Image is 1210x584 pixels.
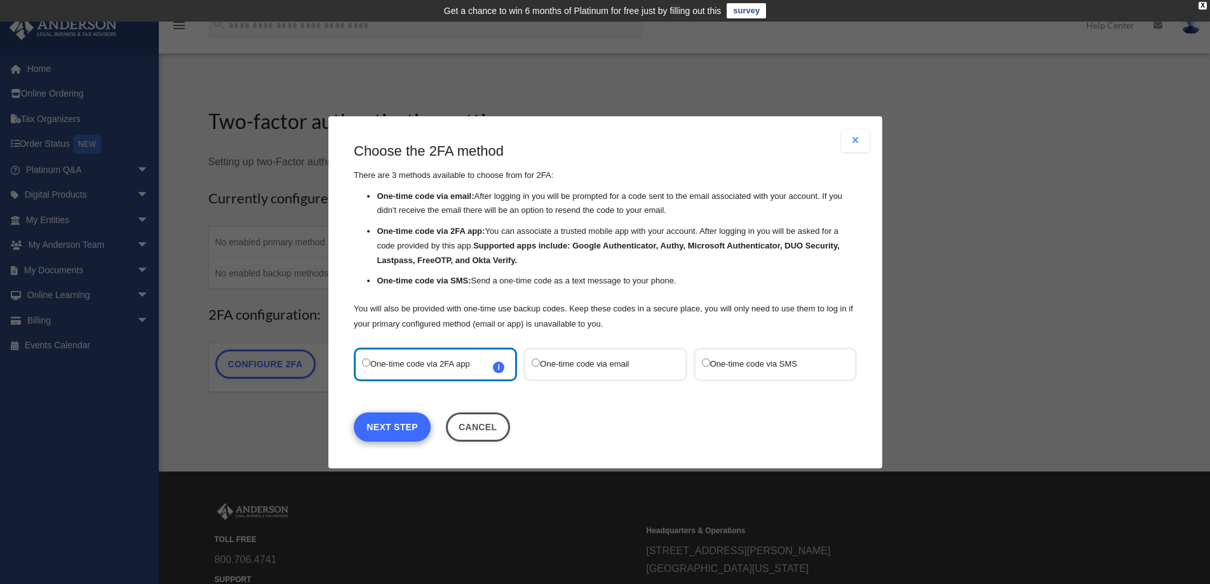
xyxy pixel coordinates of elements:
label: One-time code via SMS [701,355,835,372]
input: One-time code via email [532,358,540,366]
label: One-time code via email [532,355,666,372]
li: You can associate a trusted mobile app with your account. After logging in you will be asked for ... [377,224,857,268]
strong: One-time code via SMS: [377,276,471,285]
div: Get a chance to win 6 months of Platinum for free just by filling out this [444,3,722,18]
h3: Choose the 2FA method [354,142,857,161]
strong: Supported apps include: Google Authenticator, Authy, Microsoft Authenticator, DUO Security, Lastp... [377,241,839,265]
button: Close this dialog window [445,412,509,441]
strong: One-time code via 2FA app: [377,226,485,236]
div: There are 3 methods available to choose from for 2FA: [354,142,857,332]
a: survey [727,3,766,18]
input: One-time code via 2FA appi [362,358,370,366]
li: After logging in you will be prompted for a code sent to the email associated with your account. ... [377,189,857,218]
p: You will also be provided with one-time use backup codes. Keep these codes in a secure place, you... [354,301,857,331]
input: One-time code via SMS [701,358,709,366]
strong: One-time code via email: [377,191,474,200]
button: Close modal [842,129,870,152]
li: Send a one-time code as a text message to your phone. [377,274,857,289]
span: i [493,361,504,372]
label: One-time code via 2FA app [362,355,496,372]
a: Next Step [354,412,431,441]
div: close [1199,2,1207,10]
